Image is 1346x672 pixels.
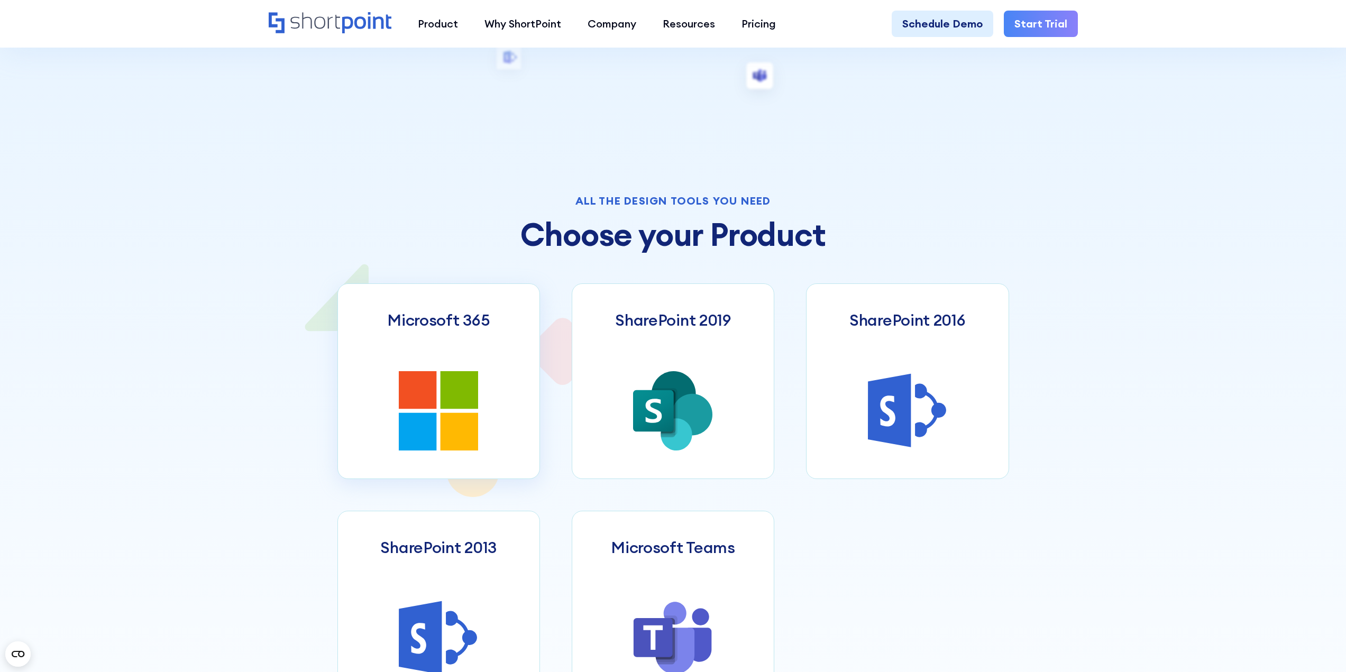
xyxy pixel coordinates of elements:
a: Company [574,11,649,37]
div: Resources [663,16,715,32]
h3: SharePoint 2013 [380,538,497,557]
a: Why ShortPoint [471,11,574,37]
div: Company [588,16,636,32]
h3: Microsoft Teams [611,538,735,557]
a: Resources [649,11,728,37]
div: Why ShortPoint [484,16,561,32]
h3: SharePoint 2016 [849,310,966,329]
a: Home [269,12,392,35]
a: Schedule Demo [892,11,993,37]
div: Pricing [741,16,776,32]
h3: Microsoft 365 [387,310,490,329]
a: Microsoft 365 [337,283,540,479]
h3: SharePoint 2019 [615,310,731,329]
iframe: Chat Widget [1156,549,1346,672]
div: Product [418,16,458,32]
div: All the design tools you need [337,196,1009,206]
a: Start Trial [1004,11,1078,37]
a: Product [405,11,471,37]
a: SharePoint 2016 [806,283,1009,479]
a: SharePoint 2019 [572,283,774,479]
button: Open CMP widget [5,641,31,667]
h2: Choose your Product [337,217,1009,252]
a: Pricing [728,11,789,37]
